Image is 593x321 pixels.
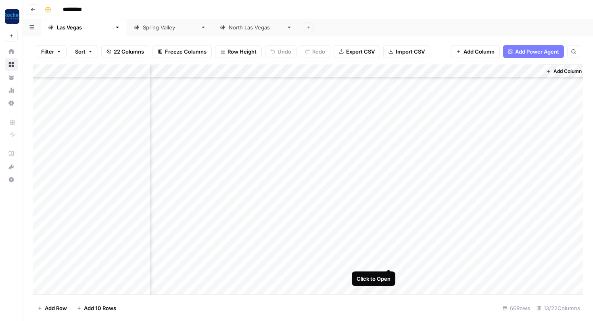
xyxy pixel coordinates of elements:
img: Rocket Pilots Logo [5,9,19,24]
a: [GEOGRAPHIC_DATA] [127,19,213,35]
a: Your Data [5,71,18,84]
button: Freeze Columns [152,45,212,58]
div: [GEOGRAPHIC_DATA] [229,23,283,31]
div: 66 Rows [499,302,533,315]
button: Add Row [33,302,72,315]
button: Row Height [215,45,262,58]
button: Add Power Agent [503,45,564,58]
span: Export CSV [346,48,375,56]
span: Undo [278,48,291,56]
span: Row Height [228,48,257,56]
a: Browse [5,58,18,71]
button: Redo [300,45,330,58]
div: [GEOGRAPHIC_DATA] [143,23,197,31]
div: Click to Open [357,275,390,283]
button: Filter [36,45,67,58]
div: 13/22 Columns [533,302,583,315]
span: 22 Columns [114,48,144,56]
button: Add Column [543,66,585,77]
a: AirOps Academy [5,147,18,160]
a: [GEOGRAPHIC_DATA] [213,19,299,35]
span: Redo [312,48,325,56]
div: What's new? [5,161,17,173]
a: Usage [5,84,18,97]
span: Filter [41,48,54,56]
span: Import CSV [396,48,425,56]
button: What's new? [5,160,18,173]
span: Add Power Agent [515,48,559,56]
div: [GEOGRAPHIC_DATA] [57,23,111,31]
button: Import CSV [383,45,430,58]
span: Add Column [553,68,582,75]
span: Freeze Columns [165,48,207,56]
span: Add Column [464,48,495,56]
button: Sort [70,45,98,58]
a: [GEOGRAPHIC_DATA] [41,19,127,35]
button: Help + Support [5,173,18,186]
button: Undo [265,45,296,58]
a: Settings [5,97,18,110]
span: Add Row [45,304,67,312]
button: Workspace: Rocket Pilots [5,6,18,27]
button: Add 10 Rows [72,302,121,315]
span: Sort [75,48,86,56]
a: Home [5,45,18,58]
button: Export CSV [334,45,380,58]
button: Add Column [451,45,500,58]
span: Add 10 Rows [84,304,116,312]
button: 22 Columns [101,45,149,58]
